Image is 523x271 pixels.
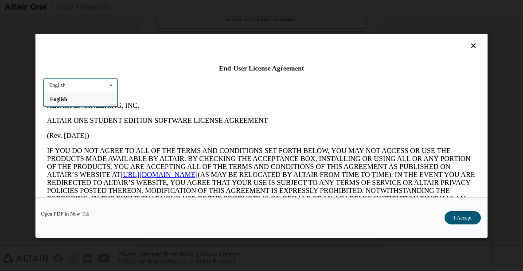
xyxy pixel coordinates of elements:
a: Open PDF in New Tab [41,211,90,216]
p: (Rev. [DATE]) [4,34,433,42]
div: English [49,82,66,88]
p: IF YOU DO NOT AGREE TO ALL OF THE TERMS AND CONDITIONS SET FORTH BELOW, YOU MAY NOT ACCESS OR USE... [4,49,433,121]
a: [URL][DOMAIN_NAME] [77,73,154,80]
div: End-User License Agreement [43,64,480,73]
p: ALTAIR ONE STUDENT EDITION SOFTWARE LICENSE AGREEMENT [4,19,433,27]
button: I Accept [445,211,481,224]
p: ALTAIR ENGINEERING, INC. [4,4,433,12]
span: English [50,96,67,102]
